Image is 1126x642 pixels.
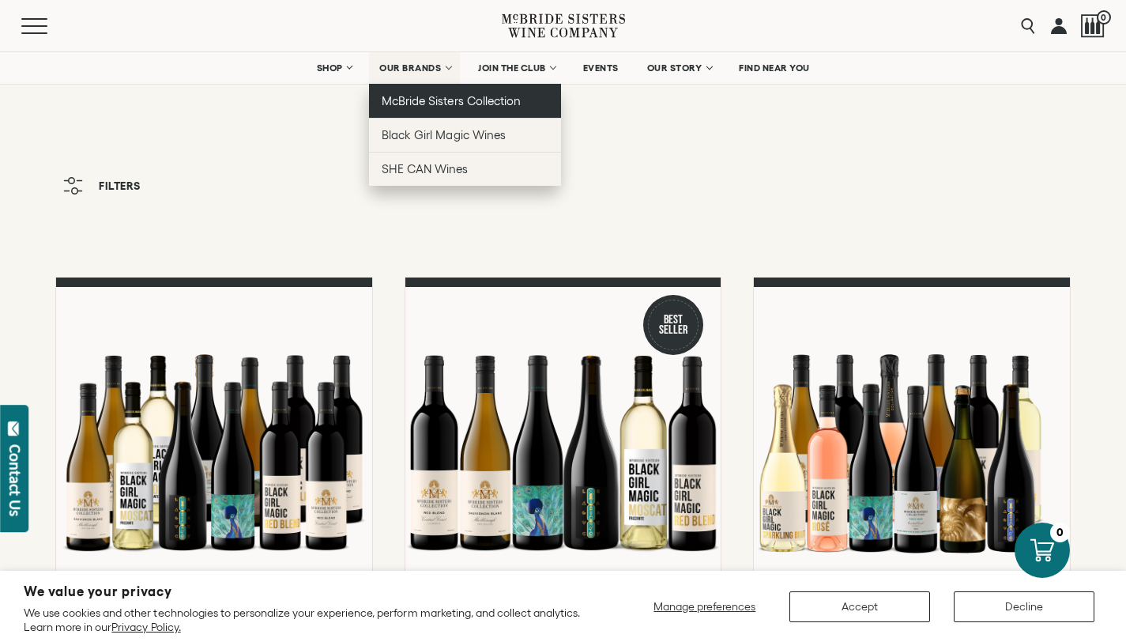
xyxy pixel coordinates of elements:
[637,52,721,84] a: OUR STORY
[21,18,78,34] button: Mobile Menu Trigger
[739,62,810,74] span: FIND NEAR YOU
[644,591,766,622] button: Manage preferences
[583,62,619,74] span: EVENTS
[382,162,468,176] span: SHE CAN Wines
[729,52,820,84] a: FIND NEAR YOU
[653,600,755,613] span: Manage preferences
[647,62,702,74] span: OUR STORY
[369,52,460,84] a: OUR BRANDS
[369,118,561,152] a: Black Girl Magic Wines
[379,62,441,74] span: OUR BRANDS
[316,62,343,74] span: SHOP
[468,52,565,84] a: JOIN THE CLUB
[99,180,141,191] span: Filters
[1050,523,1070,542] div: 0
[1097,10,1111,25] span: 0
[369,84,561,118] a: McBride Sisters Collection
[24,585,590,599] h2: We value your privacy
[573,52,629,84] a: EVENTS
[478,62,546,74] span: JOIN THE CLUB
[55,169,149,202] button: Filters
[24,606,590,634] p: We use cookies and other technologies to personalize your experience, perform marketing, and coll...
[369,152,561,186] a: SHE CAN Wines
[382,128,505,142] span: Black Girl Magic Wines
[382,94,521,108] span: McBride Sisters Collection
[789,591,930,622] button: Accept
[954,591,1094,622] button: Decline
[7,444,23,516] div: Contact Us
[111,621,180,633] a: Privacy Policy.
[306,52,361,84] a: SHOP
